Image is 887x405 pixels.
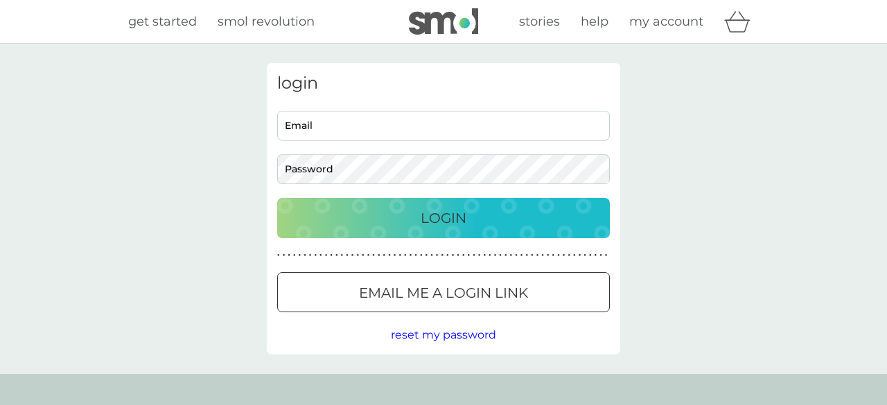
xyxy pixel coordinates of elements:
[330,252,333,259] p: ●
[335,252,338,259] p: ●
[383,252,386,259] p: ●
[367,252,370,259] p: ●
[441,252,443,259] p: ●
[372,252,375,259] p: ●
[378,252,380,259] p: ●
[309,252,312,259] p: ●
[277,252,280,259] p: ●
[581,12,608,32] a: help
[325,252,328,259] p: ●
[536,252,539,259] p: ●
[468,252,471,259] p: ●
[128,14,197,29] span: get started
[409,8,478,35] img: smol
[595,252,597,259] p: ●
[277,198,610,238] button: Login
[531,252,534,259] p: ●
[391,328,496,341] span: reset my password
[218,14,315,29] span: smol revolution
[494,252,497,259] p: ●
[519,14,560,29] span: stories
[319,252,322,259] p: ●
[388,252,391,259] p: ●
[541,252,544,259] p: ●
[489,252,491,259] p: ●
[304,252,306,259] p: ●
[724,8,759,35] div: basket
[568,252,570,259] p: ●
[420,252,423,259] p: ●
[391,326,496,344] button: reset my password
[629,12,703,32] a: my account
[346,252,349,259] p: ●
[341,252,344,259] p: ●
[218,12,315,32] a: smol revolution
[478,252,481,259] p: ●
[288,252,290,259] p: ●
[605,252,608,259] p: ●
[283,252,286,259] p: ●
[525,252,528,259] p: ●
[446,252,449,259] p: ●
[436,252,439,259] p: ●
[277,272,610,312] button: Email me a login link
[404,252,407,259] p: ●
[583,252,586,259] p: ●
[552,252,555,259] p: ●
[520,252,523,259] p: ●
[589,252,592,259] p: ●
[128,12,197,32] a: get started
[351,252,354,259] p: ●
[421,207,466,229] p: Login
[362,252,365,259] p: ●
[515,252,518,259] p: ●
[473,252,475,259] p: ●
[629,14,703,29] span: my account
[581,14,608,29] span: help
[499,252,502,259] p: ●
[430,252,433,259] p: ●
[504,252,507,259] p: ●
[394,252,396,259] p: ●
[277,73,610,93] h3: login
[425,252,428,259] p: ●
[314,252,317,259] p: ●
[462,252,465,259] p: ●
[457,252,459,259] p: ●
[359,282,528,304] p: Email me a login link
[398,252,401,259] p: ●
[414,252,417,259] p: ●
[547,252,550,259] p: ●
[510,252,513,259] p: ●
[557,252,560,259] p: ●
[563,252,565,259] p: ●
[452,252,455,259] p: ●
[356,252,359,259] p: ●
[293,252,296,259] p: ●
[599,252,602,259] p: ●
[410,252,412,259] p: ●
[573,252,576,259] p: ●
[299,252,301,259] p: ●
[483,252,486,259] p: ●
[519,12,560,32] a: stories
[579,252,581,259] p: ●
